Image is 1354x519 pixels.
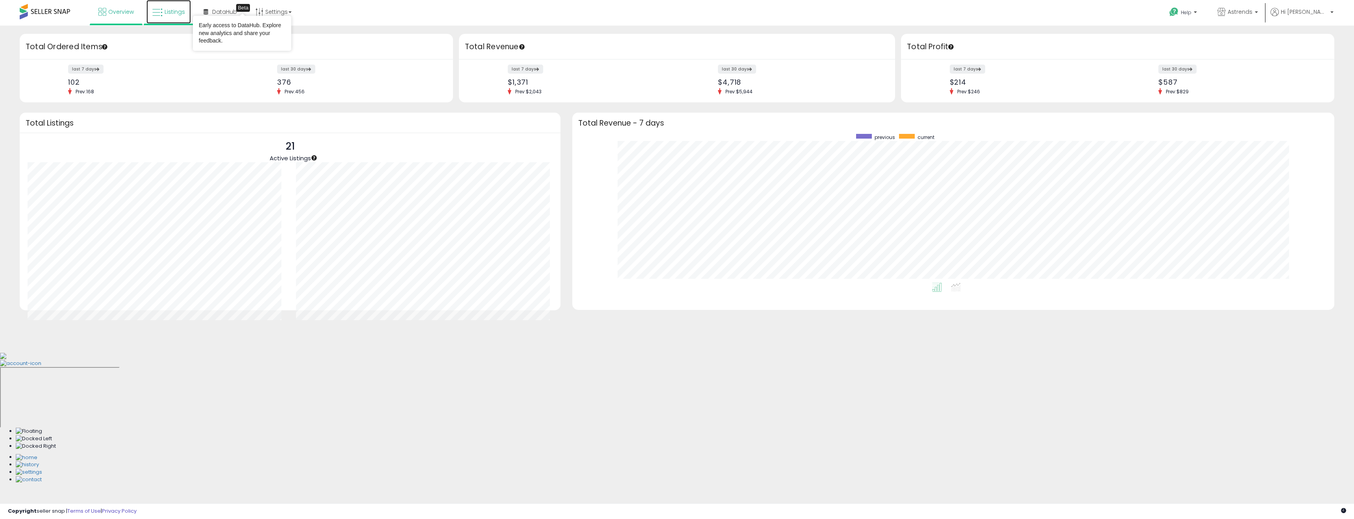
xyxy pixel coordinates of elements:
[1158,65,1197,74] label: last 30 days
[953,88,984,95] span: Prev: $246
[721,88,757,95] span: Prev: $5,944
[511,88,546,95] span: Prev: $2,043
[270,139,311,154] p: 21
[16,469,42,476] img: Settings
[26,41,447,52] h3: Total Ordered Items
[16,476,42,484] img: Contact
[1181,9,1191,16] span: Help
[907,41,1328,52] h3: Total Profit
[1169,7,1179,17] i: Get Help
[72,88,98,95] span: Prev: 168
[68,65,104,74] label: last 7 days
[718,78,881,86] div: $4,718
[875,134,895,141] span: previous
[16,454,37,462] img: Home
[578,120,1328,126] h3: Total Revenue - 7 days
[16,428,42,435] img: Floating
[1281,8,1328,16] span: Hi [PERSON_NAME]
[212,8,237,16] span: DataHub
[950,78,1112,86] div: $214
[1271,8,1334,26] a: Hi [PERSON_NAME]
[718,65,756,74] label: last 30 days
[68,78,230,86] div: 102
[26,120,555,126] h3: Total Listings
[518,43,525,50] div: Tooltip anchor
[1163,1,1205,26] a: Help
[947,43,954,50] div: Tooltip anchor
[508,78,671,86] div: $1,371
[236,4,250,12] div: Tooltip anchor
[108,8,134,16] span: Overview
[311,154,318,161] div: Tooltip anchor
[508,65,543,74] label: last 7 days
[277,78,439,86] div: 376
[1228,8,1252,16] span: Astrends
[270,154,311,162] span: Active Listings
[917,134,934,141] span: current
[199,22,285,45] div: Early access to DataHub. Explore new analytics and share your feedback.
[281,88,309,95] span: Prev: 456
[16,461,39,469] img: History
[165,8,185,16] span: Listings
[101,43,108,50] div: Tooltip anchor
[950,65,985,74] label: last 7 days
[277,65,315,74] label: last 30 days
[1158,78,1321,86] div: $587
[16,443,56,450] img: Docked Right
[1162,88,1193,95] span: Prev: $829
[16,435,52,443] img: Docked Left
[465,41,889,52] h3: Total Revenue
